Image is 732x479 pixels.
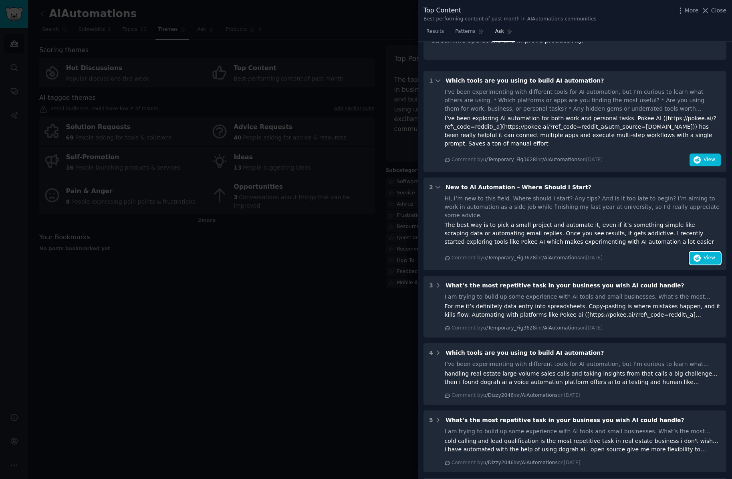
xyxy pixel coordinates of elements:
[445,114,721,148] div: I’ve been exploring AI automation for both work and personal tasks. Pokee AI ([https://pokee.ai/?...
[446,417,684,423] span: What’s the most repetitive task in your business you wish AI could handle?
[452,156,603,164] div: Comment by in on [DATE]
[483,460,514,465] span: u/Dizzy2046
[704,156,715,164] span: View
[452,255,603,262] div: Comment by in on [DATE]
[445,221,721,246] div: The best way is to pick a small project and automate it, even if it’s something simple like scrap...
[690,257,721,263] a: View
[690,154,721,166] button: View
[445,360,721,368] div: I’ve been experimenting with different tools for AI automation, but I’m curious to learn what oth...
[426,28,444,35] span: Results
[492,25,515,42] a: Ask
[446,184,591,190] span: New to AI Automation – Where Should I Start?
[446,77,604,84] span: Which tools are you using to build AI automation?
[455,28,475,35] span: Patterns
[452,459,581,467] div: Comment by in on [DATE]
[690,158,721,165] a: View
[540,255,580,261] span: r/AiAutomations
[690,252,721,265] button: View
[540,325,580,331] span: r/AiAutomations
[483,255,536,261] span: u/Temporary_Fig3628
[429,77,433,85] div: 1
[429,416,433,424] div: 5
[452,325,603,332] div: Comment by in on [DATE]
[483,325,536,331] span: u/Temporary_Fig3628
[701,6,726,15] button: Close
[429,281,433,290] div: 3
[518,392,558,398] span: r/AiAutomations
[495,28,504,35] span: Ask
[452,25,486,42] a: Patterns
[445,302,721,319] div: For me it’s definitely data entry into spreadsheets. Copy-pasting is where mistakes happen, and i...
[445,427,721,436] div: I am trying to build up some experience with AI tools and small businesses. What’s the most annoy...
[445,370,721,386] div: handling real estate large volume sales calls and taking insights from that calls a big challenge...
[483,157,536,162] span: u/Temporary_Fig3628
[685,6,699,15] span: More
[445,293,721,301] div: I am trying to build up some experience with AI tools and small businesses. What’s the most annoy...
[429,349,433,357] div: 4
[483,392,514,398] span: u/Dizzy2046
[711,6,726,15] span: Close
[445,88,721,113] div: I’ve been experimenting with different tools for AI automation, but I’m curious to learn what oth...
[518,460,558,465] span: r/AiAutomations
[423,16,597,23] div: Best-performing content of past month in AIAutomations communities
[446,350,604,356] span: Which tools are you using to build AI automation?
[446,282,684,289] span: What’s the most repetitive task in your business you wish AI could handle?
[423,25,447,42] a: Results
[445,194,721,220] div: Hi, I’m new to this field. Where should I start? Any tips? And is it too late to begin? I’m aimin...
[423,6,597,16] div: Top Content
[452,392,581,399] div: Comment by in on [DATE]
[429,183,433,192] div: 2
[676,6,699,15] button: More
[445,437,721,454] div: cold calling and lead qualification is the most repetitive task in real estate business i don't w...
[704,255,715,262] span: View
[540,157,580,162] span: r/AiAutomations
